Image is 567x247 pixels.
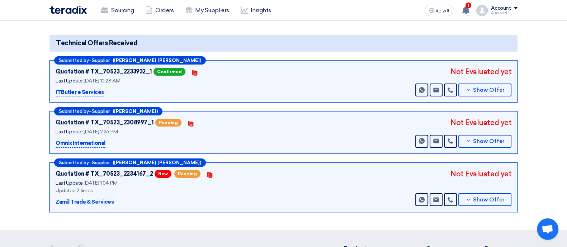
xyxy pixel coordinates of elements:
[84,78,120,84] span: [DATE] 10:28 AM
[113,160,201,165] b: ([PERSON_NAME] [PERSON_NAME])
[473,87,505,93] span: Show Offer
[54,158,206,167] div: –
[92,109,110,114] span: Supplier
[235,3,277,18] a: Insights
[450,168,511,179] div: Not Evaluated yet
[179,3,235,18] a: My Suppliers
[458,135,511,148] button: Show Offer
[473,139,505,144] span: Show Offer
[84,180,117,186] span: [DATE] 1:04 PM
[56,129,83,135] span: Last Update
[92,58,110,63] span: Supplier
[56,78,83,84] span: Last Update
[92,160,110,165] span: Supplier
[491,5,511,11] div: Account
[436,8,449,13] span: العربية
[56,118,154,127] div: Quotation # TX_70523_2308997_1
[425,5,453,16] button: العربية
[95,3,140,18] a: Sourcing
[466,3,471,8] span: 1
[113,109,158,114] b: ([PERSON_NAME])
[458,84,511,96] button: Show Offer
[56,88,104,97] p: ITButler e Services
[56,198,114,206] p: Zamil Trade & Services
[450,117,511,128] div: Not Evaluated yet
[56,180,83,186] span: Last Update
[56,139,105,148] p: Omnix International
[56,187,235,194] div: Updated 2 times
[174,170,200,178] span: Pending
[113,58,201,63] b: ([PERSON_NAME] [PERSON_NAME])
[537,218,558,240] a: Open chat
[56,67,152,76] div: Quotation # TX_70523_2233932_1
[59,109,89,114] span: Submitted by
[84,129,118,135] span: [DATE] 2:26 PM
[56,38,137,48] span: Technical Offers Received
[155,119,181,127] span: Pending
[458,193,511,206] button: Show Offer
[476,5,488,16] img: profile_test.png
[56,170,153,178] div: Quotation # TX_70523_2234167_2
[155,170,171,178] span: New
[140,3,179,18] a: Orders
[153,68,185,76] span: Confirmed
[450,66,511,77] div: Not Evaluated yet
[49,6,87,14] img: Teradix logo
[473,197,505,203] span: Show Offer
[491,11,518,15] div: Alanoud
[59,58,89,63] span: Submitted by
[59,160,89,165] span: Submitted by
[54,107,162,115] div: –
[54,56,206,65] div: –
